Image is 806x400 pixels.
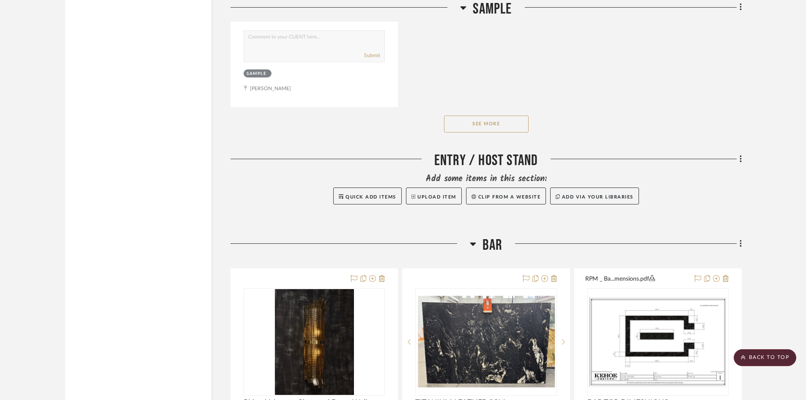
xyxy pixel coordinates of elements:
img: Ridged Murano Glass and Brass Wall Sconces [275,289,354,395]
div: 0 [588,289,728,395]
div: 0 [244,289,384,395]
button: See More [444,116,529,132]
button: Add via your libraries [550,188,639,204]
button: Quick Add Items [333,188,402,204]
img: BAR TOP DIMESNIONS [589,289,726,395]
span: BAR [483,236,503,254]
span: Quick Add Items [345,195,396,199]
button: Upload Item [406,188,462,204]
div: 0 [416,289,556,395]
scroll-to-top-button: BACK TO TOP [734,349,796,366]
img: TITANIUM LEATHER 3CM [416,295,556,389]
div: SAMPLE [247,71,266,77]
button: RPM _ Ba...mensions.pdf [585,274,689,284]
div: Add some items in this section: [230,173,742,185]
button: Clip from a website [466,188,546,204]
button: Submit [364,52,380,59]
